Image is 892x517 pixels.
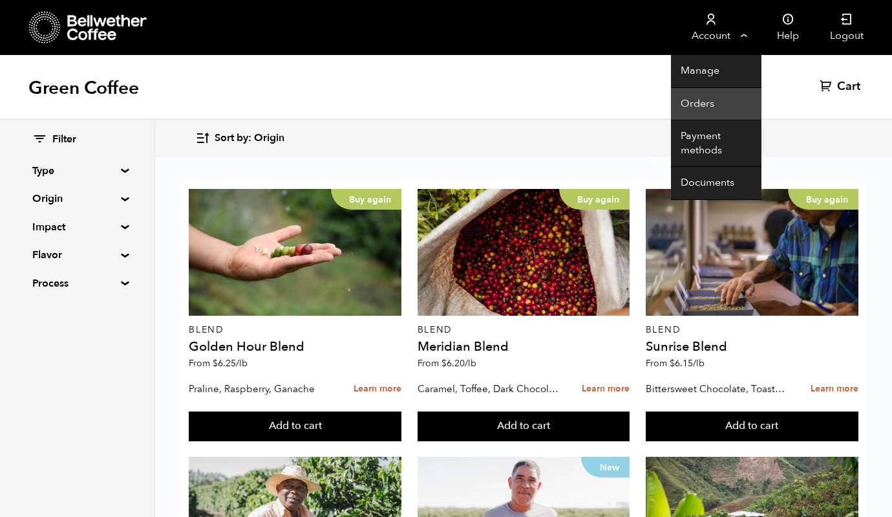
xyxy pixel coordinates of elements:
[354,375,401,403] a: Learn more
[418,379,562,399] p: Caramel, Toffee, Dark Chocolate
[671,88,761,121] a: Orders
[189,412,401,441] button: Add to cart
[788,189,858,210] p: Buy again
[646,189,858,316] a: Buy again
[189,340,401,353] h4: Golden Hour Blend
[441,357,447,369] span: $
[189,357,248,369] span: From
[820,79,864,94] a: Cart
[189,379,334,399] p: Praline, Raspberry, Ganache
[418,357,476,369] span: From
[213,357,218,369] span: $
[215,131,284,146] span: Sort by: Origin
[28,76,139,100] h1: Green Coffee
[646,379,791,399] p: Bittersweet Chocolate, Toasted Marshmallow, Candied Orange, Praline
[441,357,476,369] bdi: 6.20
[646,325,858,335] p: Blend
[32,191,122,206] summary: Origin
[671,167,761,200] a: Documents
[331,189,401,210] p: Buy again
[811,375,858,403] a: Learn more
[418,340,630,353] h4: Meridian Blend
[693,357,705,369] span: /lb
[581,457,630,478] p: New
[671,55,761,88] a: Manage
[582,375,630,403] a: Learn more
[646,357,705,369] span: From
[646,340,858,353] h4: Sunrise Blend
[646,412,858,441] button: Add to cart
[418,189,630,316] a: Buy again
[837,79,860,94] span: Cart
[32,276,122,291] summary: Process
[32,163,122,179] summary: Type
[32,247,122,263] summary: Flavor
[670,357,675,369] span: $
[670,357,705,369] bdi: 6.15
[189,325,401,335] p: Blend
[195,123,284,153] button: Sort by: Origin
[559,189,630,210] p: Buy again
[418,325,630,335] p: Blend
[52,133,76,147] span: Filter
[418,412,630,441] button: Add to cart
[671,120,761,167] a: Payment methods
[213,357,248,369] bdi: 6.25
[189,189,401,316] a: Buy again
[236,357,248,369] span: /lb
[465,357,476,369] span: /lb
[32,219,122,235] summary: Impact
